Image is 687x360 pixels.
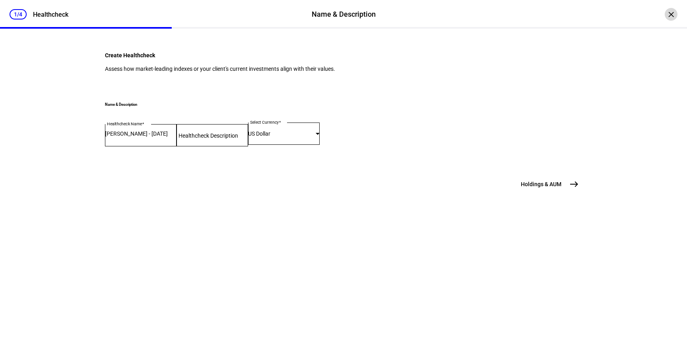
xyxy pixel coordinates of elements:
[179,132,238,139] mat-label: Healthcheck Description
[10,9,27,19] div: 1/4
[105,102,582,107] h6: Name & Description
[250,120,279,125] mat-label: Select Currency
[107,121,142,126] mat-label: Healthcheck Name
[312,9,376,19] div: Name & Description
[248,130,270,137] span: US Dollar
[33,11,68,18] div: Healthcheck
[521,180,561,188] span: Holdings & AUM
[105,66,582,72] p: Assess how market-leading indexes or your client's current investments align with their values.
[665,8,677,21] div: ×
[105,52,582,58] h4: Create Healthcheck
[511,176,582,192] button: Holdings & AUM
[569,179,579,189] mat-icon: east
